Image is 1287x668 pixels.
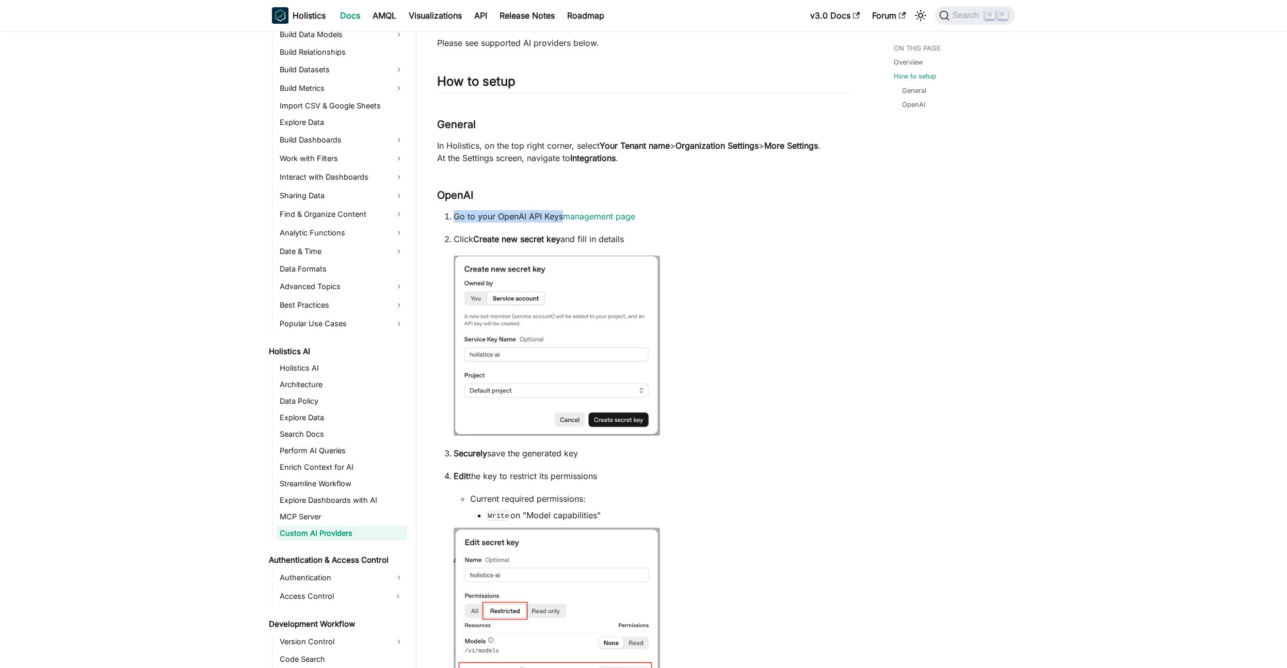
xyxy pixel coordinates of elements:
strong: Organization Settings [675,140,759,151]
strong: More Settings [764,140,818,151]
a: Holistics AI [277,361,407,375]
a: Overview [894,57,923,67]
strong: Integrations [570,153,616,163]
a: management page [563,211,635,221]
a: Search Docs [277,427,407,441]
kbd: K [998,10,1008,20]
p: Go to your OpenAI API Keys [454,210,852,222]
button: Expand sidebar category 'Access Control' [389,588,407,605]
p: In Holistics, on the top right corner, select > > . At the Settings screen, navigate to . [437,139,852,164]
a: Release Notes [493,7,561,24]
a: Perform AI Queries [277,443,407,458]
p: the key to restrict its permissions [454,470,852,482]
a: Sharing Data [277,187,407,204]
nav: Docs sidebar [262,31,416,668]
a: AMQL [366,7,403,24]
strong: Edit [454,471,469,481]
a: HolisticsHolistics [272,7,326,24]
a: Data Formats [277,262,407,276]
kbd: ⌘ [985,10,995,20]
a: Explore Data [277,410,407,425]
a: Version Control [277,633,407,650]
a: Code Search [277,652,407,666]
a: v3.0 Docs [804,7,866,24]
span: Search [950,11,985,20]
a: Visualizations [403,7,468,24]
a: OpenAI [902,100,925,109]
a: Authentication [277,569,407,586]
button: Search (Command+K) [935,6,1015,25]
a: Streamline Workflow [277,476,407,491]
p: Click and fill in details [454,233,852,245]
h2: How to setup [437,74,852,93]
a: Authentication & Access Control [266,553,407,567]
a: Popular Use Cases [277,315,407,332]
code: Write [487,511,510,521]
a: Build Data Models [277,26,407,43]
button: Switch between dark and light mode (currently light mode) [912,7,929,24]
a: Find & Organize Content [277,206,407,222]
a: Analytic Functions [277,225,407,241]
a: MCP Server [277,510,407,524]
li: on "Model capabilities" [487,509,852,521]
a: Build Relationships [277,45,407,59]
a: Development Workflow [266,617,407,631]
a: Forum [866,7,912,24]
img: Holistics [272,7,288,24]
a: Roadmap [561,7,610,24]
strong: Securely [454,448,487,458]
a: General [902,86,926,96]
strong: Create new secret key [473,234,560,244]
a: Interact with Dashboards [277,169,407,185]
a: Advanced Topics [277,278,407,295]
a: Explore Dashboards with AI [277,493,407,507]
a: Holistics AI [266,344,407,359]
a: Date & Time [277,243,407,260]
a: Architecture [277,377,407,392]
a: Data Policy [277,394,407,408]
a: How to setup [894,71,936,81]
a: Custom AI Providers [277,526,407,540]
h3: OpenAI [437,189,852,202]
a: Work with Filters [277,150,407,167]
a: Docs [334,7,366,24]
a: Import CSV & Google Sheets [277,99,407,113]
a: Best Practices [277,297,407,313]
a: Explore Data [277,115,407,130]
a: Enrich Context for AI [277,460,407,474]
strong: Your Tenant name [600,140,670,151]
img: ai-openai-new-key [454,256,660,436]
a: Build Dashboards [277,132,407,148]
b: Holistics [293,9,326,22]
a: Build Datasets [277,61,407,78]
a: Access Control [277,588,389,605]
li: Current required permissions: [470,492,852,521]
p: save the generated key [454,447,852,459]
h3: General [437,118,852,131]
p: Please see supported AI providers below. [437,37,852,49]
a: Build Metrics [277,80,407,97]
a: API [468,7,493,24]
